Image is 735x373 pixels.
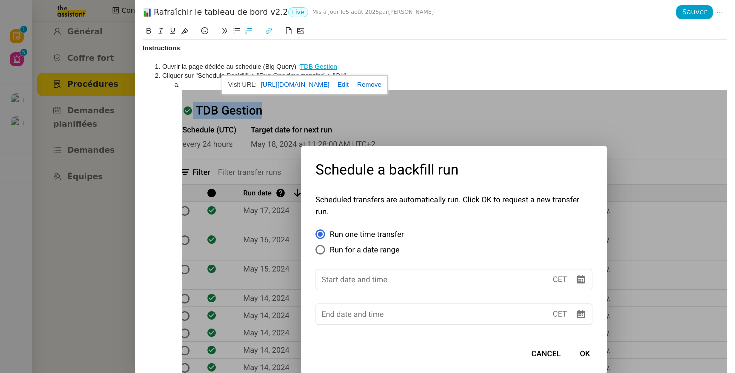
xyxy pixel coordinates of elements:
[143,8,152,22] span: 📊, bar_chart
[682,6,707,18] span: Sauver
[379,9,388,15] span: par
[143,44,727,53] div: :
[312,9,346,15] span: Mis à jour le
[261,78,329,91] a: [URL][DOMAIN_NAME]
[300,63,337,70] a: TDB Gestion
[153,62,727,71] li: Ouvrir la page dédiée au schedule (Big Query) :
[143,7,676,18] div: Rafraîchir le tableau de bord v2.2
[312,7,434,18] span: 5 août 2025 [PERSON_NAME]
[676,5,713,19] button: Sauver
[143,44,180,52] strong: Instructions
[153,71,727,80] li: Cliquer sur "Schedule Backfill" > "Run One time transfer" > "Ok"
[288,7,309,17] nz-tag: Live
